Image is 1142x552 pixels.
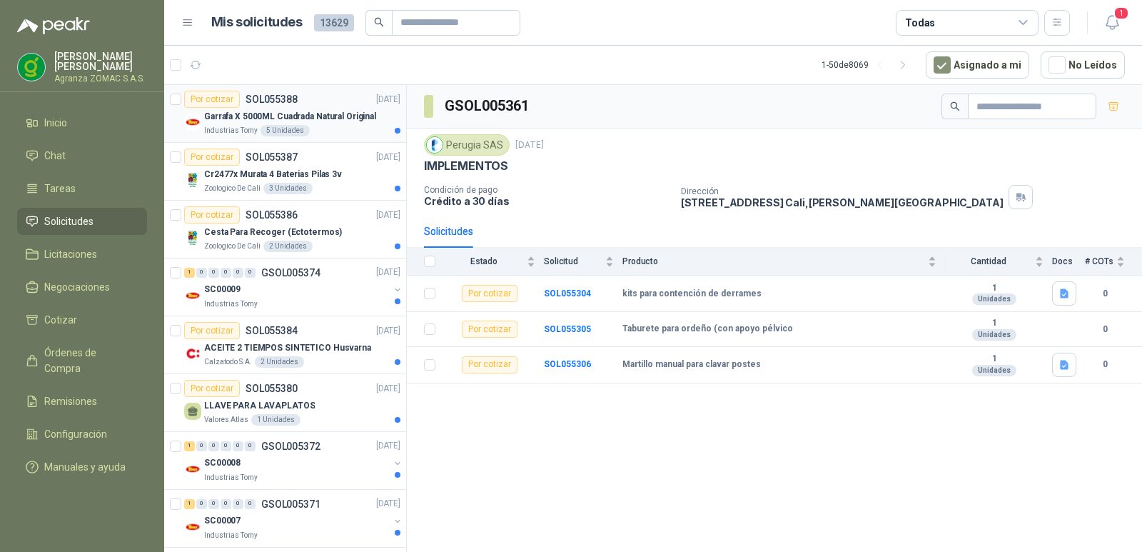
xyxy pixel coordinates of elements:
[44,115,67,131] span: Inicio
[926,51,1029,79] button: Asignado a mi
[544,324,591,334] a: SOL055305
[44,181,76,196] span: Tareas
[622,256,925,266] span: Producto
[1041,51,1125,79] button: No Leídos
[204,241,261,252] p: Zoologico De Cali
[622,359,761,371] b: Martillo manual para clavar postes
[1085,358,1125,371] b: 0
[204,283,241,297] p: SC00009
[1052,248,1085,276] th: Docs
[204,226,342,239] p: Cesta Para Recoger (Ectotermos)
[184,345,201,362] img: Company Logo
[1085,256,1113,266] span: # COTs
[246,326,298,336] p: SOL055384
[246,94,298,104] p: SOL055388
[204,356,252,368] p: Calzatodo S.A.
[184,287,201,304] img: Company Logo
[196,441,207,451] div: 0
[196,268,207,278] div: 0
[622,248,945,276] th: Producto
[44,148,66,164] span: Chat
[54,74,147,83] p: Agranza ZOMAC S.A.S.
[972,293,1016,305] div: Unidades
[184,438,403,483] a: 1 0 0 0 0 0 GSOL005372[DATE] Company LogoSC00008Industrias Tomy
[245,268,256,278] div: 0
[544,288,591,298] a: SOL055304
[424,224,473,239] div: Solicitudes
[184,461,201,478] img: Company Logo
[427,137,443,153] img: Company Logo
[164,85,406,143] a: Por cotizarSOL055388[DATE] Company LogoGarrafa X 5000ML Cuadrada Natural OriginalIndustrias Tomy5...
[204,125,258,136] p: Industrias Tomy
[246,152,298,162] p: SOL055387
[208,441,219,451] div: 0
[17,453,147,481] a: Manuales y ayuda
[17,274,147,301] a: Negociaciones
[544,248,622,276] th: Solicitud
[822,54,914,76] div: 1 - 50 de 8069
[184,268,195,278] div: 1
[1099,10,1125,36] button: 1
[1113,6,1129,20] span: 1
[424,134,510,156] div: Perugia SAS
[261,499,320,509] p: GSOL005371
[233,499,243,509] div: 0
[261,441,320,451] p: GSOL005372
[255,356,304,368] div: 2 Unidades
[544,256,602,266] span: Solicitud
[424,185,669,195] p: Condición de pago
[221,441,231,451] div: 0
[261,125,310,136] div: 5 Unidades
[17,339,147,382] a: Órdenes de Compra
[211,12,303,33] h1: Mis solicitudes
[261,268,320,278] p: GSOL005374
[374,17,384,27] span: search
[204,168,342,181] p: Cr2477x Murata 4 Baterias Pilas 3v
[424,195,669,207] p: Crédito a 30 días
[622,323,793,335] b: Taburete para ordeño (con apoyo pélvico
[622,288,762,300] b: kits para contención de derrames
[184,114,201,131] img: Company Logo
[444,256,524,266] span: Estado
[17,109,147,136] a: Inicio
[17,142,147,169] a: Chat
[17,241,147,268] a: Licitaciones
[1085,323,1125,336] b: 0
[17,421,147,448] a: Configuración
[445,95,531,117] h3: GSOL005361
[17,208,147,235] a: Solicitudes
[245,441,256,451] div: 0
[462,356,517,373] div: Por cotizar
[945,283,1044,294] b: 1
[208,499,219,509] div: 0
[314,14,354,31] span: 13629
[44,393,97,409] span: Remisiones
[184,149,240,166] div: Por cotizar
[184,496,403,541] a: 1 0 0 0 0 0 GSOL005371[DATE] Company LogoSC00007Industrias Tomy
[544,359,591,369] b: SOL055306
[17,175,147,202] a: Tareas
[184,322,240,339] div: Por cotizar
[184,91,240,108] div: Por cotizar
[376,266,400,280] p: [DATE]
[164,316,406,374] a: Por cotizarSOL055384[DATE] Company LogoACEITE 2 TIEMPOS SINTETICO HusvarnaCalzatodo S.A.2 Unidades
[945,318,1044,329] b: 1
[376,93,400,106] p: [DATE]
[945,248,1052,276] th: Cantidad
[1085,287,1125,301] b: 0
[376,440,400,453] p: [DATE]
[44,312,77,328] span: Cotizar
[376,498,400,511] p: [DATE]
[376,151,400,164] p: [DATE]
[44,345,133,376] span: Órdenes de Compra
[246,210,298,220] p: SOL055386
[945,353,1044,365] b: 1
[376,209,400,222] p: [DATE]
[18,54,45,81] img: Company Logo
[233,268,243,278] div: 0
[44,459,126,475] span: Manuales y ayuda
[164,143,406,201] a: Por cotizarSOL055387[DATE] Company LogoCr2477x Murata 4 Baterias Pilas 3vZoologico De Cali3 Unidades
[184,441,195,451] div: 1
